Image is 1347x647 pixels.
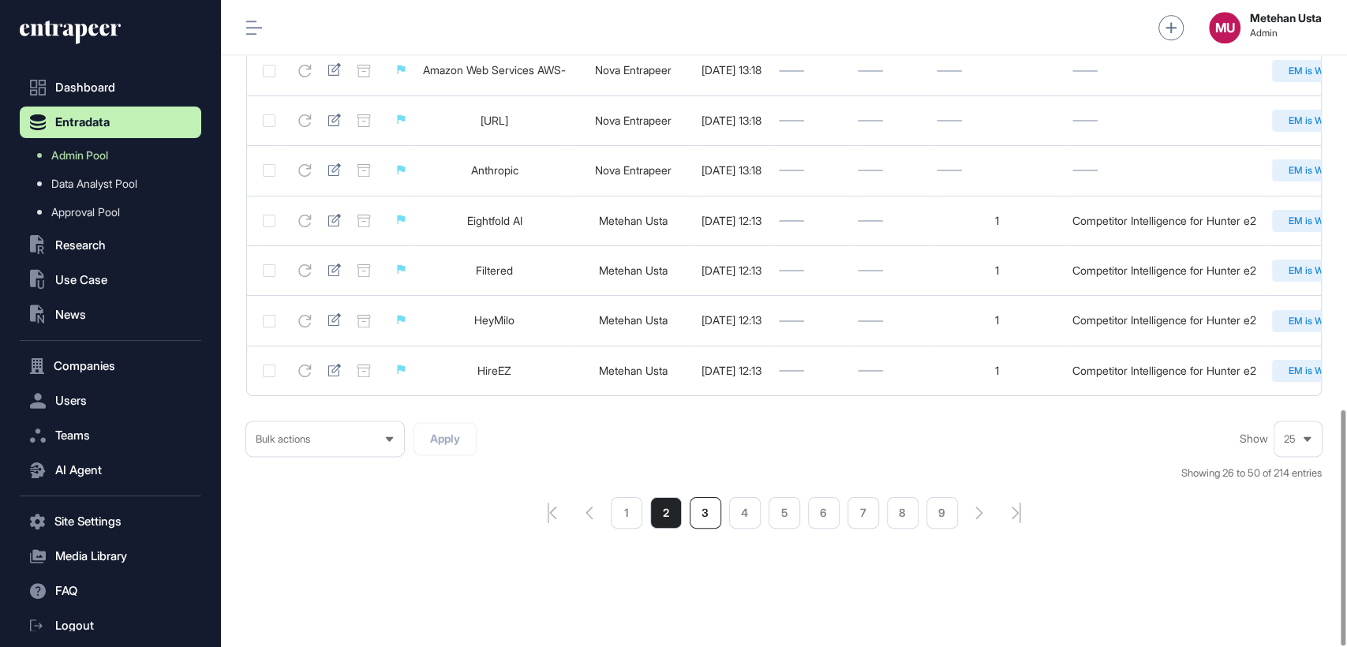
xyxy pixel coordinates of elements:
button: Use Case [20,264,201,296]
a: 1 [611,497,642,529]
span: Use Case [55,274,107,286]
div: [DATE] 12:13 [700,215,763,227]
span: 25 [1284,433,1296,445]
span: Media Library [55,550,127,563]
div: [DATE] 13:18 [700,114,763,127]
div: Competitor Intelligence for Hunter e2 [1072,365,1256,377]
div: [DATE] 12:13 [700,365,763,377]
span: Admin Pool [51,149,108,162]
div: [DATE] 12:13 [700,314,763,327]
div: 1 [937,365,1057,377]
span: Bulk actions [256,433,310,445]
a: Metehan Usta [599,313,668,327]
a: 4 [729,497,761,529]
div: Competitor Intelligence for Hunter e2 [1072,215,1256,227]
div: [DATE] 12:13 [700,264,763,277]
button: Research [20,230,201,261]
a: 6 [808,497,840,529]
span: Teams [55,429,90,442]
div: [DATE] 13:18 [700,64,763,77]
strong: Metehan Usta [1250,12,1322,24]
a: 2 [650,497,682,529]
a: Metehan Usta [599,264,668,277]
button: Users [20,385,201,417]
a: 8 [887,497,919,529]
a: Nova Entrapeer [595,163,672,177]
div: 1 [937,314,1057,327]
a: Logout [20,610,201,641]
div: 1 [937,264,1057,277]
a: Eightfold AI [467,214,522,227]
button: MU [1209,12,1240,43]
div: [DATE] 13:18 [700,164,763,177]
span: Entradata [55,116,110,129]
span: Logout [55,619,94,632]
a: pagination-prev-button [586,507,593,519]
span: Dashboard [55,81,115,94]
span: FAQ [55,585,77,597]
div: Competitor Intelligence for Hunter e2 [1072,314,1256,327]
span: Data Analyst Pool [51,178,137,190]
a: Metehan Usta [599,364,668,377]
button: Site Settings [20,506,201,537]
span: Research [55,239,106,252]
span: Admin [1250,28,1322,39]
a: HireEZ [477,364,511,377]
a: Admin Pool [28,141,201,170]
button: Entradata [20,107,201,138]
span: Users [55,395,87,407]
a: 5 [769,497,800,529]
a: HeyMilo [474,313,514,327]
a: 7 [847,497,879,529]
button: AI Agent [20,454,201,486]
button: Media Library [20,540,201,572]
span: Approval Pool [51,206,120,219]
a: pagination-first-page-button [548,503,557,523]
button: FAQ [20,575,201,607]
a: 3 [690,497,721,529]
a: Nova Entrapeer [595,114,672,127]
a: Dashboard [20,72,201,103]
a: search-pagination-next-button [975,507,983,519]
div: Showing 26 to 50 of 214 entries [1181,466,1322,481]
a: [URL] [481,114,508,127]
a: Amazon Web Services AWS- [423,63,566,77]
span: Companies [54,360,115,372]
span: Show [1240,432,1268,445]
a: Metehan Usta [599,214,668,227]
a: Approval Pool [28,198,201,226]
a: 9 [926,497,958,529]
a: Data Analyst Pool [28,170,201,198]
button: Teams [20,420,201,451]
button: Companies [20,350,201,382]
div: 1 [937,215,1057,227]
span: Site Settings [54,515,122,528]
div: Competitor Intelligence for Hunter e2 [1072,264,1256,277]
a: Anthropic [471,163,518,177]
a: Nova Entrapeer [595,63,672,77]
a: search-pagination-last-page-button [1012,503,1021,523]
button: News [20,299,201,331]
span: AI Agent [55,464,102,477]
span: News [55,309,86,321]
a: Filtered [476,264,513,277]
